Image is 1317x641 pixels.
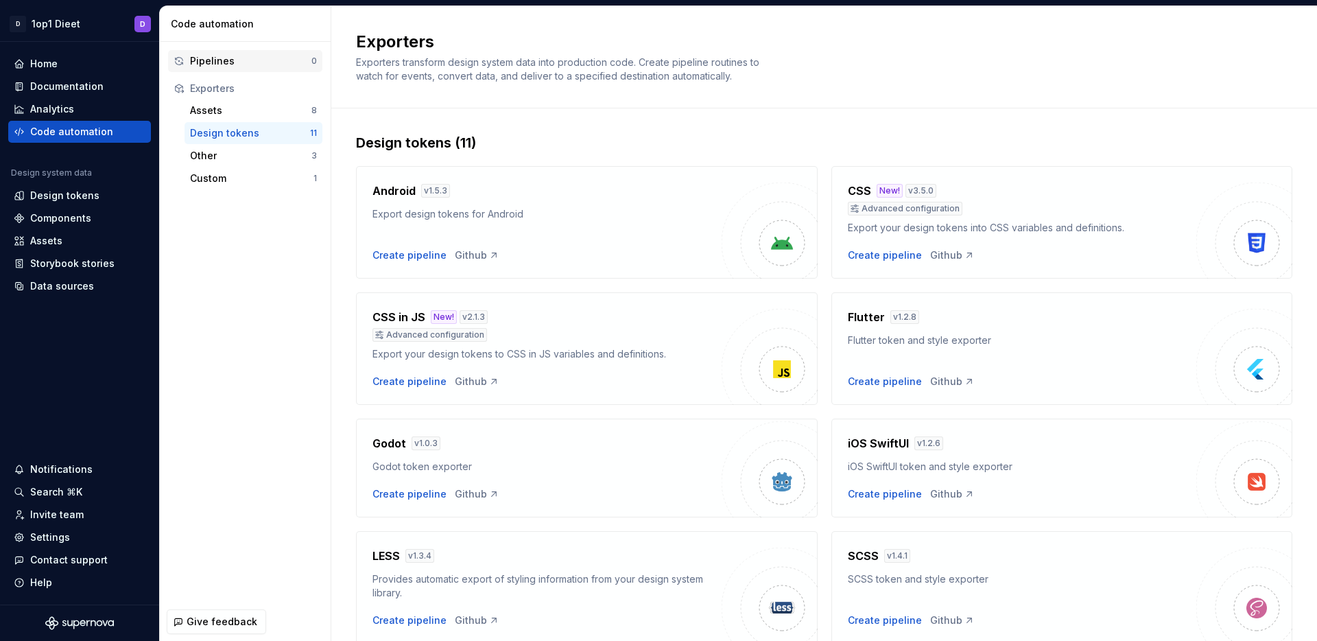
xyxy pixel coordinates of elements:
[171,17,325,31] div: Code automation
[190,54,311,68] div: Pipelines
[190,82,317,95] div: Exporters
[185,122,322,144] button: Design tokens11
[190,149,311,163] div: Other
[168,50,322,72] button: Pipelines0
[30,257,115,270] div: Storybook stories
[30,531,70,544] div: Settings
[372,614,447,627] button: Create pipeline
[30,234,62,248] div: Assets
[8,526,151,548] a: Settings
[8,75,151,97] a: Documentation
[848,309,885,325] h4: Flutter
[848,614,922,627] button: Create pipeline
[848,221,1197,235] div: Export your design tokens into CSS variables and definitions.
[8,207,151,229] a: Components
[372,183,416,199] h4: Android
[405,549,434,563] div: v 1.3.4
[356,133,1292,152] div: Design tokens (11)
[914,436,943,450] div: v 1.2.6
[930,487,975,501] a: Github
[372,207,722,221] div: Export design tokens for Android
[848,248,922,262] button: Create pipeline
[848,334,1197,347] div: Flutter token and style exporter
[30,102,74,116] div: Analytics
[848,202,962,215] div: Advanced configuration
[356,56,762,82] span: Exporters transform design system data into production code. Create pipeline routines to watch fo...
[356,31,1276,53] h2: Exporters
[30,57,58,71] div: Home
[30,463,93,476] div: Notifications
[455,614,499,627] a: Github
[372,487,447,501] button: Create pipeline
[8,504,151,526] a: Invite team
[848,548,879,564] h4: SCSS
[930,375,975,388] a: Github
[8,185,151,207] a: Design tokens
[30,576,52,590] div: Help
[372,548,400,564] h4: LESS
[185,100,322,121] a: Assets8
[848,572,1197,586] div: SCSS token and style exporter
[8,549,151,571] button: Contact support
[848,183,871,199] h4: CSS
[30,189,99,202] div: Design tokens
[311,150,317,161] div: 3
[30,553,108,567] div: Contact support
[310,128,317,139] div: 11
[905,184,936,198] div: v 3.5.0
[8,572,151,594] button: Help
[372,435,406,452] h4: Godot
[930,614,975,627] div: Github
[8,121,151,143] a: Code automation
[185,145,322,167] button: Other3
[884,549,910,563] div: v 1.4.1
[372,248,447,262] button: Create pipeline
[848,435,909,452] h4: iOS SwiftUI
[455,487,499,501] div: Github
[30,485,82,499] div: Search ⌘K
[30,125,113,139] div: Code automation
[372,309,425,325] h4: CSS in JS
[30,279,94,293] div: Data sources
[372,460,722,474] div: Godot token exporter
[848,487,922,501] button: Create pipeline
[190,104,311,117] div: Assets
[372,375,447,388] button: Create pipeline
[8,253,151,275] a: Storybook stories
[930,248,975,262] a: Github
[455,375,499,388] a: Github
[32,17,80,31] div: 1op1 Dieet
[311,56,317,67] div: 0
[848,375,922,388] button: Create pipeline
[372,347,722,361] div: Export your design tokens to CSS in JS variables and definitions.
[431,310,457,324] div: New!
[8,98,151,120] a: Analytics
[11,167,92,178] div: Design system data
[190,172,313,185] div: Custom
[30,80,104,93] div: Documentation
[8,458,151,480] button: Notifications
[3,9,156,38] button: D1op1 DieetD
[848,460,1197,474] div: iOS SwiftUI token and style exporter
[890,310,919,324] div: v 1.2.8
[460,310,488,324] div: v 2.1.3
[313,173,317,184] div: 1
[455,248,499,262] a: Github
[185,167,322,189] button: Custom1
[190,126,310,140] div: Design tokens
[140,19,145,30] div: D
